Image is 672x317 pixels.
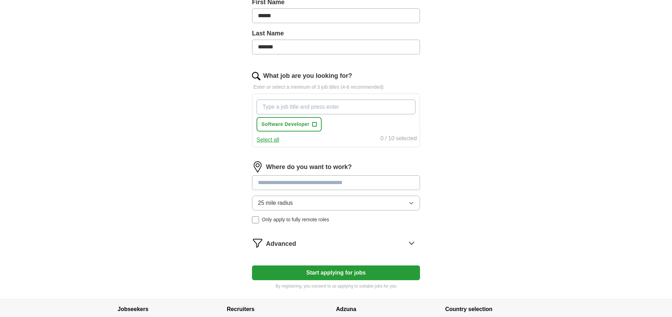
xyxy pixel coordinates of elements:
[261,121,309,128] span: Software Developer
[380,134,417,144] div: 0 / 10 selected
[257,100,415,114] input: Type a job title and press enter
[262,216,329,223] span: Only apply to fully remote roles
[258,199,293,207] span: 25 mile radius
[252,237,263,249] img: filter
[257,136,279,144] button: Select all
[252,283,420,289] p: By registering, you consent to us applying to suitable jobs for you
[257,117,322,131] button: Software Developer
[252,161,263,173] img: location.png
[252,216,259,223] input: Only apply to fully remote roles
[252,72,260,80] img: search.png
[252,83,420,91] p: Enter or select a minimum of 3 job titles (4-8 recommended)
[252,265,420,280] button: Start applying for jobs
[252,29,420,38] label: Last Name
[266,162,352,172] label: Where do you want to work?
[266,239,296,249] span: Advanced
[263,71,352,81] label: What job are you looking for?
[252,196,420,210] button: 25 mile radius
